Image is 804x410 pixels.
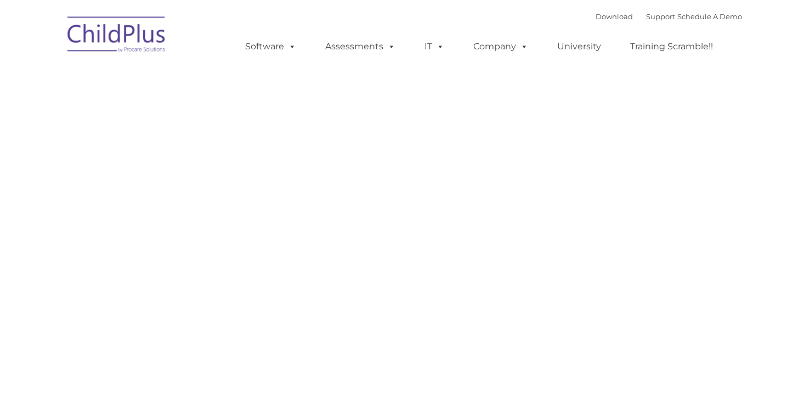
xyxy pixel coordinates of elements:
[314,36,406,58] a: Assessments
[646,12,675,21] a: Support
[462,36,539,58] a: Company
[414,36,455,58] a: IT
[596,12,633,21] a: Download
[234,36,307,58] a: Software
[677,12,742,21] a: Schedule A Demo
[596,12,742,21] font: |
[619,36,724,58] a: Training Scramble!!
[62,9,172,64] img: ChildPlus by Procare Solutions
[546,36,612,58] a: University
